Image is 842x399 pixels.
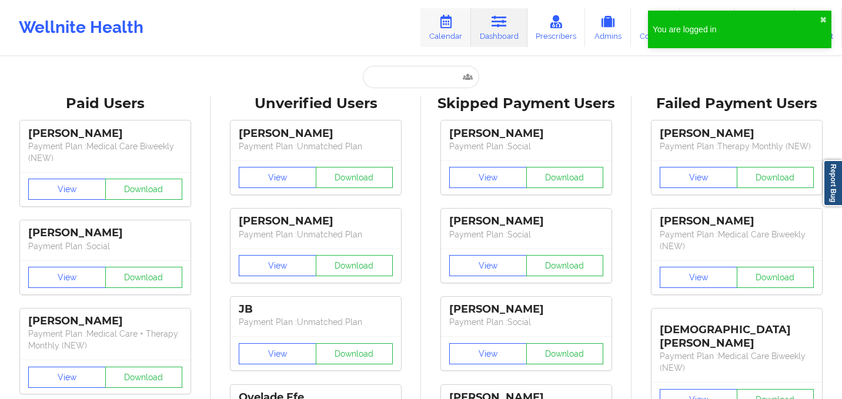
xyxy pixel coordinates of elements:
[449,214,603,228] div: [PERSON_NAME]
[239,167,316,188] button: View
[316,167,393,188] button: Download
[449,255,527,276] button: View
[239,127,393,140] div: [PERSON_NAME]
[660,229,814,252] p: Payment Plan : Medical Care Biweekly (NEW)
[471,8,527,47] a: Dashboard
[660,140,814,152] p: Payment Plan : Therapy Monthly (NEW)
[105,179,183,200] button: Download
[737,167,814,188] button: Download
[239,343,316,364] button: View
[239,229,393,240] p: Payment Plan : Unmatched Plan
[105,367,183,388] button: Download
[660,127,814,140] div: [PERSON_NAME]
[449,343,527,364] button: View
[239,303,393,316] div: JB
[823,160,842,206] a: Report Bug
[660,350,814,374] p: Payment Plan : Medical Care Biweekly (NEW)
[449,127,603,140] div: [PERSON_NAME]
[28,267,106,288] button: View
[28,328,182,351] p: Payment Plan : Medical Care + Therapy Monthly (NEW)
[449,140,603,152] p: Payment Plan : Social
[239,214,393,228] div: [PERSON_NAME]
[449,167,527,188] button: View
[449,316,603,328] p: Payment Plan : Social
[660,314,814,350] div: [DEMOGRAPHIC_DATA][PERSON_NAME]
[631,8,680,47] a: Coaches
[640,95,834,113] div: Failed Payment Users
[28,127,182,140] div: [PERSON_NAME]
[737,267,814,288] button: Download
[585,8,631,47] a: Admins
[449,303,603,316] div: [PERSON_NAME]
[527,8,586,47] a: Prescribers
[449,229,603,240] p: Payment Plan : Social
[239,140,393,152] p: Payment Plan : Unmatched Plan
[28,226,182,240] div: [PERSON_NAME]
[28,314,182,328] div: [PERSON_NAME]
[429,95,623,113] div: Skipped Payment Users
[316,255,393,276] button: Download
[28,179,106,200] button: View
[526,343,604,364] button: Download
[820,15,827,25] button: close
[219,95,413,113] div: Unverified Users
[660,214,814,228] div: [PERSON_NAME]
[28,140,182,164] p: Payment Plan : Medical Care Biweekly (NEW)
[660,267,737,288] button: View
[653,24,820,35] div: You are logged in
[526,255,604,276] button: Download
[526,167,604,188] button: Download
[239,255,316,276] button: View
[28,367,106,388] button: View
[660,167,737,188] button: View
[316,343,393,364] button: Download
[28,240,182,252] p: Payment Plan : Social
[105,267,183,288] button: Download
[8,95,202,113] div: Paid Users
[420,8,471,47] a: Calendar
[239,316,393,328] p: Payment Plan : Unmatched Plan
